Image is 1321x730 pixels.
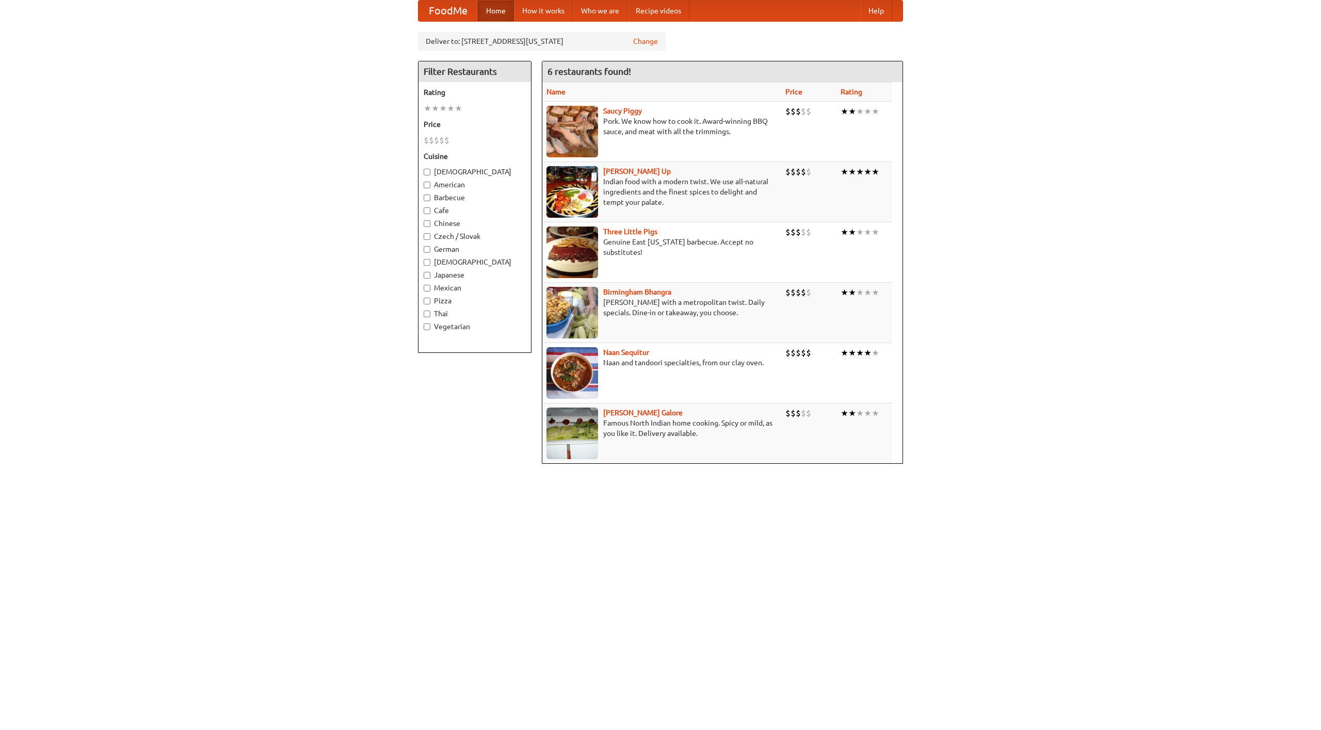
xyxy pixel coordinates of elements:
[796,408,801,419] li: $
[418,61,531,82] h4: Filter Restaurants
[424,135,429,146] li: $
[418,1,478,21] a: FoodMe
[860,1,892,21] a: Help
[424,311,430,317] input: Thai
[424,296,526,306] label: Pizza
[856,287,864,298] li: ★
[546,116,777,137] p: Pork. We know how to cook it. Award-winning BBQ sauce, and meat with all the trimmings.
[424,231,526,241] label: Czech / Slovak
[603,107,642,115] b: Saucy Piggy
[785,287,791,298] li: $
[806,166,811,177] li: $
[841,408,848,419] li: ★
[848,106,856,117] li: ★
[801,347,806,359] li: $
[848,408,856,419] li: ★
[424,257,526,267] label: [DEMOGRAPHIC_DATA]
[848,226,856,238] li: ★
[806,226,811,238] li: $
[424,283,526,293] label: Mexican
[864,347,872,359] li: ★
[603,288,671,296] a: Birmingham Bhangra
[633,36,658,46] a: Change
[806,287,811,298] li: $
[801,106,806,117] li: $
[785,226,791,238] li: $
[424,220,430,227] input: Chinese
[418,32,666,51] div: Deliver to: [STREET_ADDRESS][US_STATE]
[791,166,796,177] li: $
[424,285,430,291] input: Mexican
[801,287,806,298] li: $
[424,180,526,190] label: American
[627,1,689,21] a: Recipe videos
[424,309,526,319] label: Thai
[444,135,449,146] li: $
[796,287,801,298] li: $
[864,408,872,419] li: ★
[546,418,777,439] p: Famous North Indian home cooking. Spicy or mild, as you like it. Delivery available.
[439,103,447,114] li: ★
[864,166,872,177] li: ★
[455,103,462,114] li: ★
[796,226,801,238] li: $
[603,228,657,236] a: Three Little Pigs
[424,167,526,177] label: [DEMOGRAPHIC_DATA]
[424,272,430,279] input: Japanese
[546,166,598,218] img: curryup.jpg
[806,347,811,359] li: $
[424,194,430,201] input: Barbecue
[872,166,879,177] li: ★
[424,218,526,229] label: Chinese
[841,88,862,96] a: Rating
[801,408,806,419] li: $
[546,176,777,207] p: Indian food with a modern twist. We use all-natural ingredients and the finest spices to delight ...
[603,409,683,417] a: [PERSON_NAME] Galore
[872,347,879,359] li: ★
[872,408,879,419] li: ★
[791,226,796,238] li: $
[439,135,444,146] li: $
[447,103,455,114] li: ★
[573,1,627,21] a: Who we are
[806,106,811,117] li: $
[785,347,791,359] li: $
[848,166,856,177] li: ★
[791,347,796,359] li: $
[603,348,649,356] a: Naan Sequitur
[785,408,791,419] li: $
[848,287,856,298] li: ★
[546,358,777,368] p: Naan and tandoori specialties, from our clay oven.
[864,287,872,298] li: ★
[796,166,801,177] li: $
[424,321,526,332] label: Vegetarian
[841,287,848,298] li: ★
[841,106,848,117] li: ★
[856,166,864,177] li: ★
[791,287,796,298] li: $
[424,207,430,214] input: Cafe
[424,244,526,254] label: German
[848,347,856,359] li: ★
[796,347,801,359] li: $
[872,106,879,117] li: ★
[434,135,439,146] li: $
[546,106,598,157] img: saucy.jpg
[841,347,848,359] li: ★
[785,88,802,96] a: Price
[791,408,796,419] li: $
[546,237,777,257] p: Genuine East [US_STATE] barbecue. Accept no substitutes!
[424,298,430,304] input: Pizza
[872,226,879,238] li: ★
[424,151,526,161] h5: Cuisine
[856,347,864,359] li: ★
[806,408,811,419] li: $
[546,88,566,96] a: Name
[546,408,598,459] img: currygalore.jpg
[546,226,598,278] img: littlepigs.jpg
[801,226,806,238] li: $
[424,87,526,98] h5: Rating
